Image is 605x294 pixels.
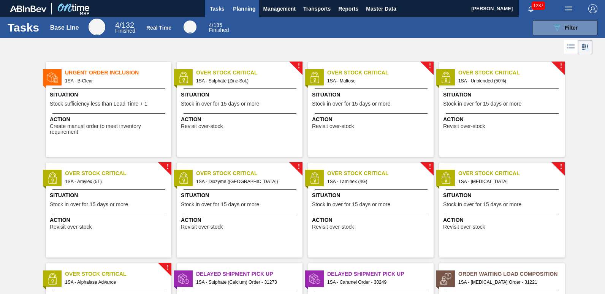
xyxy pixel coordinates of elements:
[458,169,565,177] span: Over Stock Critical
[533,20,597,35] button: Filter
[50,24,79,31] div: Base Line
[327,77,428,85] span: 1SA - Maltose
[327,278,428,286] span: 1SA - Caramel Order - 30249
[181,123,223,129] span: Revisit over-stock
[560,63,562,69] span: !
[443,101,521,107] span: Stock in over for 15 days or more
[366,4,396,13] span: Master Data
[443,224,485,230] span: Revisit over-stock
[443,115,563,123] span: Action
[115,21,134,29] span: / 132
[440,72,451,83] img: status
[312,91,432,99] span: Situation
[312,216,432,224] span: Action
[560,164,562,170] span: !
[209,22,212,28] span: 4
[115,21,119,29] span: 4
[65,169,171,177] span: Over Stock Critical
[65,77,165,85] span: 1SA - B-Clear
[196,177,296,186] span: 1SA - Diazyme (MA)
[65,278,165,286] span: 1SA - Alphalase Advance
[565,25,578,31] span: Filter
[458,278,559,286] span: 1SA - Dextrose Order - 31221
[115,28,135,34] span: Finished
[181,101,259,107] span: Stock in over for 15 days or more
[115,22,135,33] div: Base Line
[47,273,58,285] img: status
[298,164,300,170] span: !
[196,278,296,286] span: 1SA - Sulphate (Calcium) Order - 31273
[50,91,169,99] span: Situation
[338,4,358,13] span: Reports
[65,177,165,186] span: 1SA - Amylex (5T)
[196,69,302,77] span: Over Stock Critical
[312,101,390,107] span: Stock in over for 15 days or more
[178,172,189,184] img: status
[588,4,597,13] img: Logout
[312,191,432,199] span: Situation
[50,202,128,207] span: Stock in over for 15 days or more
[312,224,354,230] span: Revisit over-stock
[166,265,169,270] span: !
[327,270,434,278] span: Delayed Shipment Pick Up
[181,191,301,199] span: Situation
[209,4,225,13] span: Tasks
[578,40,592,54] div: Card Vision
[309,172,320,184] img: status
[166,164,169,170] span: !
[440,273,451,285] img: status
[429,63,431,69] span: !
[443,202,521,207] span: Stock in over for 15 days or more
[312,123,354,129] span: Revisit over-stock
[10,5,46,12] img: TNhmsLtSVTkK8tSr43FrP2fwEKptu5GPRR3wAAAABJRU5ErkJggg==
[65,270,171,278] span: Over Stock Critical
[181,224,223,230] span: Revisit over-stock
[50,123,169,135] span: Create manual order to meet inventory requirement
[440,172,451,184] img: status
[443,91,563,99] span: Situation
[178,273,189,285] img: status
[181,216,301,224] span: Action
[312,202,390,207] span: Stock in over for 15 days or more
[312,115,432,123] span: Action
[298,63,300,69] span: !
[181,91,301,99] span: Situation
[327,69,434,77] span: Over Stock Critical
[50,191,169,199] span: Situation
[65,69,171,77] span: Urgent Order Inclusion
[50,224,92,230] span: Revisit over-stock
[564,40,578,54] div: List Vision
[50,101,147,107] span: Stock sufficiency less than Lead Time + 1
[146,25,171,31] div: Real Time
[429,164,431,170] span: !
[196,270,302,278] span: Delayed Shipment Pick Up
[47,72,58,83] img: status
[263,4,296,13] span: Management
[327,169,434,177] span: Over Stock Critical
[443,191,563,199] span: Situation
[196,77,296,85] span: 1SA - Sulphate (Zinc Sol.)
[309,72,320,83] img: status
[209,23,229,33] div: Real Time
[196,169,302,177] span: Over Stock Critical
[458,177,559,186] span: 1SA - Magnesium Oxide
[233,4,255,13] span: Planning
[458,69,565,77] span: Over Stock Critical
[50,216,169,224] span: Action
[327,177,428,186] span: 1SA - Laminex (4G)
[181,202,259,207] span: Stock in over for 15 days or more
[50,115,169,123] span: Action
[8,23,39,32] h1: Tasks
[532,2,545,10] span: 1237
[89,19,105,35] div: Base Line
[184,21,196,33] div: Real Time
[47,172,58,184] img: status
[458,270,565,278] span: Order Waiting Load Composition
[564,4,573,13] img: userActions
[458,77,559,85] span: 1SA - Unblended (50%)
[303,4,331,13] span: Transports
[443,216,563,224] span: Action
[519,3,543,14] button: Notifications
[309,273,320,285] img: status
[178,72,189,83] img: status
